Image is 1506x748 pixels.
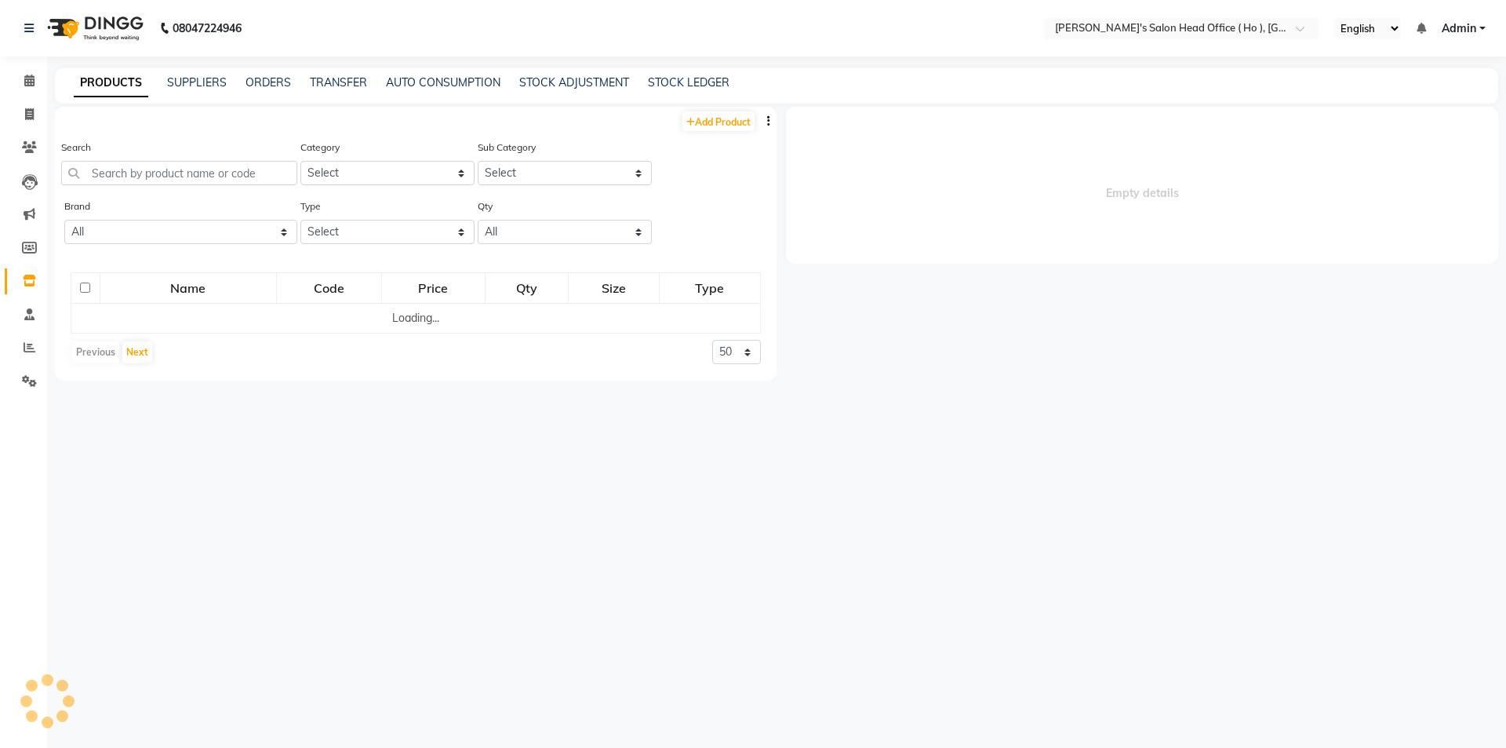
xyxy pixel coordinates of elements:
[300,199,321,213] label: Type
[648,75,729,89] a: STOCK LEDGER
[478,199,493,213] label: Qty
[1442,20,1476,37] span: Admin
[61,140,91,155] label: Search
[61,161,297,185] input: Search by product name or code
[173,6,242,50] b: 08047224946
[101,274,275,302] div: Name
[383,274,484,302] div: Price
[64,199,90,213] label: Brand
[74,69,148,97] a: PRODUCTS
[246,75,291,89] a: ORDERS
[278,274,380,302] div: Code
[660,274,759,302] div: Type
[300,140,340,155] label: Category
[386,75,500,89] a: AUTO CONSUMPTION
[786,107,1498,264] span: Empty details
[310,75,367,89] a: TRANSFER
[569,274,658,302] div: Size
[167,75,227,89] a: SUPPLIERS
[682,111,755,131] a: Add Product
[519,75,629,89] a: STOCK ADJUSTMENT
[40,6,147,50] img: logo
[478,140,536,155] label: Sub Category
[71,304,761,334] td: Loading...
[122,341,152,363] button: Next
[486,274,567,302] div: Qty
